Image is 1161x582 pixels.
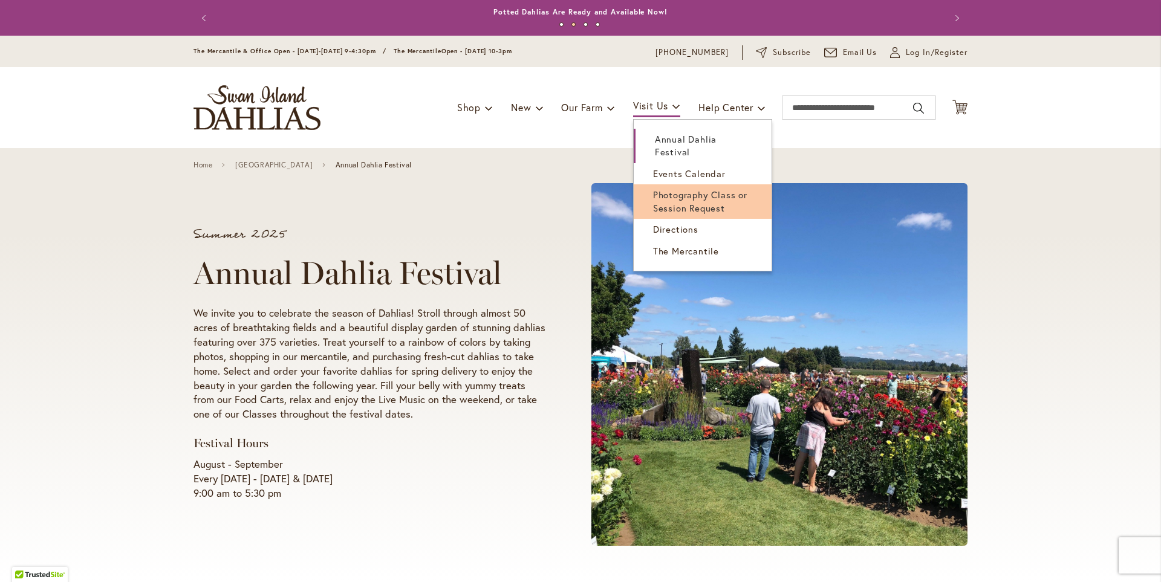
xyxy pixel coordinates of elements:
[493,7,668,16] a: Potted Dahlias Are Ready and Available Now!
[336,161,412,169] span: Annual Dahlia Festival
[193,161,212,169] a: Home
[773,47,811,59] span: Subscribe
[655,47,729,59] a: [PHONE_NUMBER]
[441,47,512,55] span: Open - [DATE] 10-3pm
[698,101,753,114] span: Help Center
[633,99,668,112] span: Visit Us
[193,306,545,422] p: We invite you to celebrate the season of Dahlias! Stroll through almost 50 acres of breathtaking ...
[653,189,747,213] span: Photography Class or Session Request
[193,228,545,241] p: Summer 2025
[584,22,588,27] button: 3 of 4
[193,457,545,500] p: August - September Every [DATE] - [DATE] & [DATE] 9:00 am to 5:30 pm
[193,47,441,55] span: The Mercantile & Office Open - [DATE]-[DATE] 9-4:30pm / The Mercantile
[193,85,320,130] a: store logo
[457,101,481,114] span: Shop
[655,133,717,158] span: Annual Dahlia Festival
[235,161,313,169] a: [GEOGRAPHIC_DATA]
[571,22,576,27] button: 2 of 4
[193,6,218,30] button: Previous
[559,22,564,27] button: 1 of 4
[653,245,719,257] span: The Mercantile
[943,6,968,30] button: Next
[653,167,726,179] span: Events Calendar
[890,47,968,59] a: Log In/Register
[561,101,602,114] span: Our Farm
[756,47,811,59] a: Subscribe
[653,223,698,235] span: Directions
[843,47,877,59] span: Email Us
[596,22,600,27] button: 4 of 4
[824,47,877,59] a: Email Us
[193,436,545,451] h3: Festival Hours
[193,255,545,291] h1: Annual Dahlia Festival
[906,47,968,59] span: Log In/Register
[511,101,531,114] span: New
